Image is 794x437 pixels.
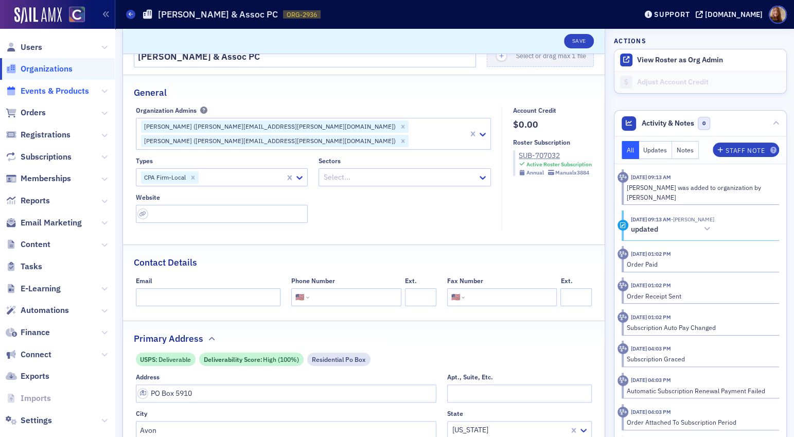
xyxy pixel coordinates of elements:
h1: [PERSON_NAME] & Assoc PC [158,8,278,21]
a: Adjust Account Credit [614,71,786,93]
button: Select or drag max 1 file [487,44,594,67]
div: Adjust Account Credit [637,78,781,87]
a: Exports [6,371,49,382]
span: Select or drag max 1 file [516,51,586,60]
div: [PERSON_NAME] ([PERSON_NAME][EMAIL_ADDRESS][PERSON_NAME][DOMAIN_NAME]) [141,120,397,133]
button: View Roster as Org Admin [637,56,723,65]
img: SailAMX [14,7,62,24]
button: Save [564,34,593,48]
span: Registrations [21,129,70,141]
div: Activity [617,343,628,354]
div: Activity [617,407,628,417]
span: Email Marketing [21,217,82,229]
div: USPS: Deliverable [136,353,196,365]
time: 8/18/2025 09:13 AM [631,173,671,181]
span: Profile [769,6,787,24]
a: Orders [6,107,46,118]
div: Types [136,157,153,165]
a: SUB-707032 [519,150,592,161]
div: Activity [617,312,628,323]
div: Website [136,194,160,201]
div: Address [136,373,160,381]
div: Manual x3884 [555,169,589,176]
span: Activity & Notes [642,118,694,129]
span: 0 [698,117,711,130]
button: Staff Note [713,143,779,157]
a: E-Learning [6,283,61,294]
h2: Contact Details [134,256,197,269]
div: Support [654,10,690,19]
div: Organization Admins [136,107,197,114]
div: 🇺🇸 [451,292,460,303]
span: Subscriptions [21,151,72,163]
span: Orders [21,107,46,118]
div: Update [617,220,628,231]
div: Apt., Suite, Etc. [447,373,493,381]
button: All [622,141,639,159]
div: Deliverability Score: High (100%) [199,353,304,365]
div: Account Credit [513,107,556,114]
span: $0.00 [513,118,592,131]
span: USPS : [140,355,158,364]
div: 🇺🇸 [295,292,304,303]
div: Activity [617,375,628,386]
div: Annual [526,169,544,176]
span: E-Learning [21,283,61,294]
div: Activity [617,172,628,183]
button: Updates [639,141,673,159]
a: Email Marketing [6,217,82,229]
h2: Primary Address [134,332,203,345]
button: updated [631,224,714,235]
h5: updated [631,225,658,234]
div: Subscription Auto Pay Changed [627,323,772,332]
time: 8/18/2025 09:13 AM [631,216,671,223]
div: Ext. [405,277,417,285]
span: Sheila Duggan [671,216,714,223]
div: Residential Po Box [307,353,370,365]
a: Subscriptions [6,151,72,163]
a: Imports [6,393,51,404]
div: Activity [617,249,628,259]
a: Organizations [6,63,73,75]
div: Order Paid [627,259,772,269]
div: Ext. [560,277,572,285]
a: Connect [6,349,51,360]
div: Order Attached To Subscription Period [627,417,772,427]
span: Deliverability Score : [204,355,263,364]
div: Staff Note [726,148,765,153]
span: Organizations [21,63,73,75]
div: [PERSON_NAME] ([PERSON_NAME][EMAIL_ADDRESS][PERSON_NAME][DOMAIN_NAME]) [141,135,397,147]
a: Settings [6,415,52,426]
div: Remove Eleanor Egizii (eleanor.egizii@nla-cpas.com) [397,120,409,133]
a: Users [6,42,42,53]
img: SailAMX [69,7,85,23]
h4: Actions [614,36,646,45]
a: View Homepage [62,7,85,24]
span: Connect [21,349,51,360]
a: Content [6,239,50,250]
a: Events & Products [6,85,89,97]
span: Automations [21,305,69,316]
h2: General [134,86,167,99]
span: ORG-2936 [287,10,317,19]
a: Automations [6,305,69,316]
div: Fax Number [447,277,483,285]
time: 5/15/2025 04:03 PM [631,408,671,415]
time: 5/15/2025 04:03 PM [631,345,671,352]
div: City [136,410,147,417]
button: [DOMAIN_NAME] [696,11,766,18]
a: Finance [6,327,50,338]
span: Memberships [21,173,71,184]
div: [PERSON_NAME] was added to organization by [PERSON_NAME] [627,183,772,202]
a: Tasks [6,261,42,272]
div: Subscription Graced [627,354,772,363]
div: Remove CPA Firm-Local [187,171,199,184]
span: Imports [21,393,51,404]
div: Order Receipt Sent [627,291,772,301]
div: Automatic Subscription Renewal Payment Failed [627,386,772,395]
div: Sectors [319,157,341,165]
div: Active Roster Subscription [526,161,592,168]
time: 6/4/2025 01:02 PM [631,250,671,257]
